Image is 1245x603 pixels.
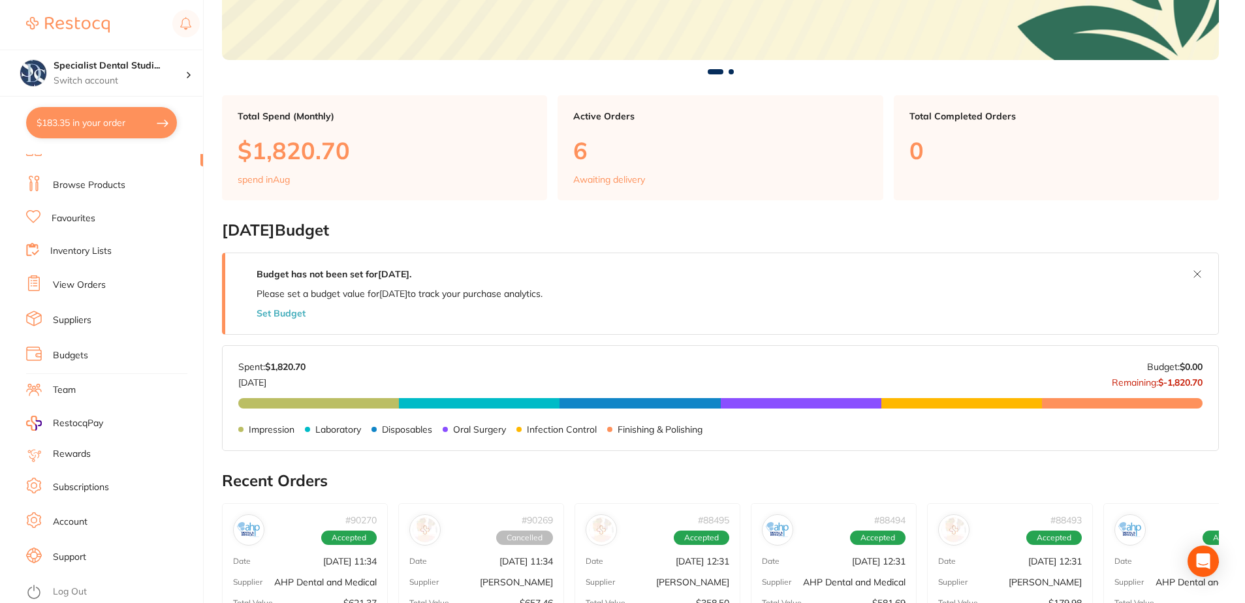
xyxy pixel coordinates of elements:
a: Favourites [52,212,95,225]
span: Accepted [674,531,729,545]
div: Open Intercom Messenger [1188,546,1219,577]
p: Date [233,557,251,566]
strong: Budget has not been set for [DATE] . [257,268,411,280]
p: Budget: [1147,362,1203,372]
img: AHP Dental and Medical [1118,518,1143,542]
img: AHP Dental and Medical [765,518,790,542]
span: Accepted [1026,531,1082,545]
img: AHP Dental and Medical [236,518,261,542]
strong: $0.00 [1180,361,1203,373]
a: Log Out [53,585,87,598]
p: [DATE] 12:31 [852,556,906,566]
p: # 88495 [698,515,729,525]
p: [PERSON_NAME] [480,577,553,587]
a: Restocq Logo [26,10,110,40]
p: Date [762,557,780,566]
a: Support [53,551,86,564]
p: Date [1114,557,1132,566]
a: Team [53,384,76,397]
img: Specialist Dental Studio [20,60,46,86]
p: Laboratory [315,424,361,435]
button: $183.35 in your order [26,107,177,138]
p: [DATE] 12:31 [676,556,729,566]
p: [DATE] 12:31 [1028,556,1082,566]
p: [PERSON_NAME] [1009,577,1082,587]
h2: Recent Orders [222,472,1219,490]
p: Supplier [938,578,968,587]
span: Accepted [850,531,906,545]
p: Finishing & Polishing [618,424,702,435]
a: View Orders [53,279,106,292]
h4: Specialist Dental Studio [54,59,185,72]
p: Supplier [409,578,439,587]
strong: $1,820.70 [265,361,306,373]
p: Spent: [238,362,306,372]
p: Active Orders [573,111,867,121]
span: Cancelled [496,531,553,545]
button: Log Out [26,582,199,603]
h2: [DATE] Budget [222,221,1219,240]
a: RestocqPay [26,416,103,431]
p: Supplier [233,578,262,587]
p: 6 [573,137,867,164]
a: Browse Products [53,179,125,192]
img: Adam Dental [413,518,437,542]
p: Date [938,557,956,566]
span: Accepted [321,531,377,545]
p: # 88493 [1050,515,1082,525]
a: Budgets [53,349,88,362]
p: # 90270 [345,515,377,525]
p: Supplier [762,578,791,587]
a: Total Spend (Monthly)$1,820.70spend inAug [222,95,547,201]
button: Set Budget [257,308,306,318]
p: Switch account [54,74,185,87]
a: Total Completed Orders0 [894,95,1219,201]
span: RestocqPay [53,417,103,430]
img: Adam Dental [941,518,966,542]
p: Total Completed Orders [909,111,1203,121]
a: Suppliers [53,314,91,327]
p: Remaining: [1112,372,1203,388]
img: Restocq Logo [26,17,110,33]
p: Impression [249,424,294,435]
p: [DATE] 11:34 [499,556,553,566]
p: Infection Control [527,424,597,435]
p: AHP Dental and Medical [274,577,377,587]
p: Supplier [586,578,615,587]
p: # 90269 [522,515,553,525]
p: [DATE] 11:34 [323,556,377,566]
p: Disposables [382,424,432,435]
a: Inventory Lists [50,245,112,258]
p: Total Spend (Monthly) [238,111,531,121]
p: 0 [909,137,1203,164]
a: Account [53,516,87,529]
a: Subscriptions [53,481,109,494]
img: Henry Schein Halas [589,518,614,542]
a: Rewards [53,448,91,461]
p: Date [409,557,427,566]
p: AHP Dental and Medical [803,577,906,587]
p: Oral Surgery [453,424,506,435]
p: Please set a budget value for [DATE] to track your purchase analytics. [257,288,543,299]
strong: $-1,820.70 [1158,377,1203,388]
p: $1,820.70 [238,137,531,164]
p: [PERSON_NAME] [656,577,729,587]
p: Date [586,557,603,566]
p: Supplier [1114,578,1144,587]
p: spend in Aug [238,174,290,185]
p: # 88494 [874,515,906,525]
p: Awaiting delivery [573,174,645,185]
a: Active Orders6Awaiting delivery [558,95,883,201]
p: [DATE] [238,372,306,388]
img: RestocqPay [26,416,42,431]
